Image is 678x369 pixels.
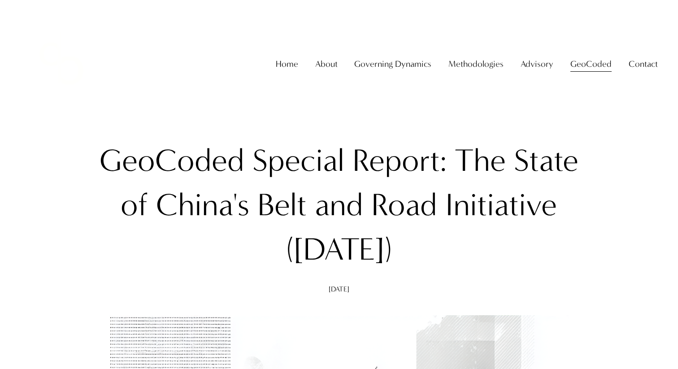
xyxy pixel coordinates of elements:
span: [DATE] [329,285,350,293]
span: Governing Dynamics [354,56,431,72]
a: folder dropdown [521,55,553,73]
img: Christopher Sanchez &amp; Co. [20,22,103,105]
span: About [315,56,338,72]
a: GeoCoded [570,55,612,73]
span: Advisory [521,56,553,72]
a: folder dropdown [315,55,338,73]
span: Methodologies [448,56,504,72]
a: Home [276,55,298,73]
span: Contact [629,56,658,72]
a: folder dropdown [354,55,431,73]
a: folder dropdown [629,55,658,73]
h1: GeoCoded Special Report: The State of China's Belt and Road Initiative ([DATE]) [87,139,591,271]
a: folder dropdown [448,55,504,73]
